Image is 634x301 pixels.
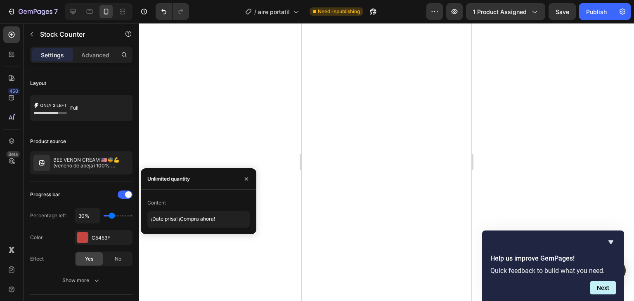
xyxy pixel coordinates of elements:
h2: Help us improve GemPages! [490,254,616,263]
div: Help us improve GemPages! [490,237,616,294]
p: Quick feedback to build what you need. [490,267,616,275]
span: 1 product assigned [473,7,527,16]
button: Show more [30,273,132,288]
span: aire portatil [258,7,290,16]
p: Advanced [81,51,109,59]
span: Yes [85,255,93,263]
button: Next question [590,281,616,294]
input: Auto [75,208,100,223]
span: Need republishing [318,8,360,15]
p: Stock Counter [40,29,110,39]
div: Unlimited quantity [147,175,190,183]
p: BEE VENON CREAM 🇺🇲🐝💪 (veneno de abeja) 100% ORIGINAL [53,157,129,169]
div: Undo/Redo [156,3,189,20]
span: Save [556,8,569,15]
div: Color [30,234,43,241]
div: Content [147,199,166,207]
button: Publish [579,3,614,20]
button: 7 [3,3,62,20]
iframe: Design area [302,23,471,301]
div: Product source [30,138,66,145]
div: Full [70,99,121,118]
p: 7 [54,7,58,16]
div: C5453F [92,234,130,242]
div: Progress bar [30,191,60,198]
button: Hide survey [606,237,616,247]
button: 1 product assigned [466,3,545,20]
span: No [115,255,121,263]
p: Settings [41,51,64,59]
div: Layout [30,80,46,87]
img: product feature img [33,155,50,171]
div: Percentage left [30,212,66,219]
span: / [254,7,256,16]
div: Effect [30,255,44,263]
div: Publish [586,7,607,16]
div: 450 [8,88,20,94]
div: Show more [62,276,101,285]
div: Beta [6,151,20,158]
button: Save [549,3,576,20]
